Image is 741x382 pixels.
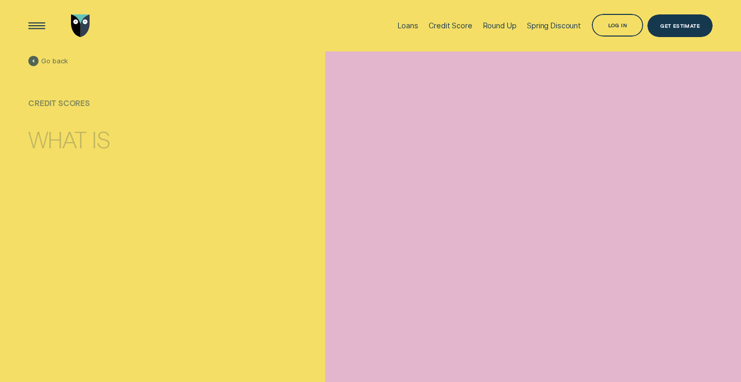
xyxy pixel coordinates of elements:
div: Loans [398,21,418,30]
button: Log in [592,14,643,37]
div: Round Up [483,21,517,30]
button: Open Menu [25,14,48,38]
div: Spring Discount [527,21,581,30]
span: Go back [41,57,68,65]
img: Wisr [71,14,90,38]
div: Credit scores [28,99,235,108]
a: Go back [28,56,68,66]
div: is [92,128,110,151]
div: Credit Score [429,21,472,30]
a: Get Estimate [647,14,713,38]
h1: What is Comprehensive Credit Reporting? [28,115,235,184]
div: What [28,128,86,151]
